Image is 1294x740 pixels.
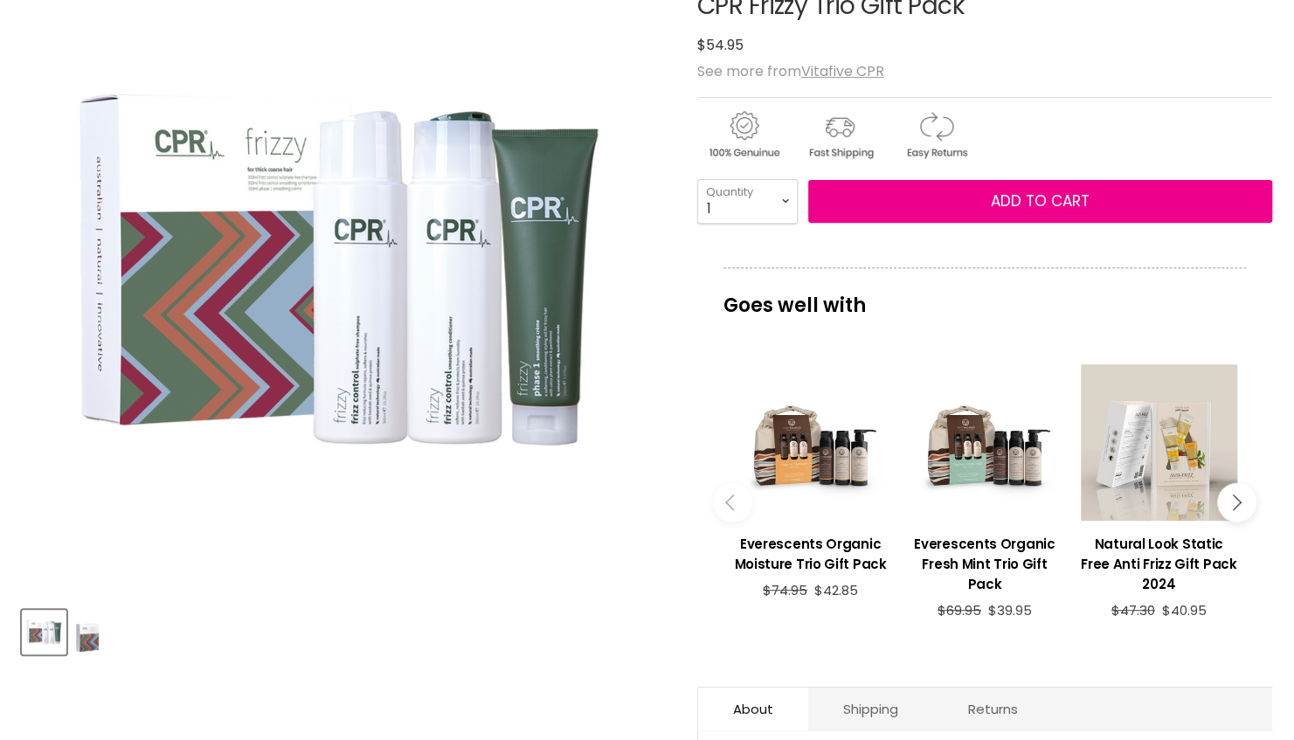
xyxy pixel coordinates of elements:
a: Returns [933,688,1053,730]
a: Vitafive CPR [801,61,884,81]
img: CPR Frizzy Trio Gift Pack [73,612,101,653]
span: $69.95 [938,601,981,619]
img: CPR Frizzy Trio Gift Pack [24,612,65,653]
div: Product thumbnails [19,605,668,654]
img: shipping.gif [793,108,886,162]
button: CPR Frizzy Trio Gift Pack [72,610,103,654]
span: $47.30 [1111,601,1155,619]
h3: Natural Look Static Free Anti Frizz Gift Pack 2024 [1080,534,1236,594]
button: Add to cart [808,180,1272,224]
a: View product:Everescents Organic Fresh Mint Trio Gift Pack [906,521,1062,603]
span: Add to cart [991,190,1090,211]
span: $40.95 [1162,601,1207,619]
img: returns.gif [889,108,982,162]
button: CPR Frizzy Trio Gift Pack [22,610,66,654]
h3: Everescents Organic Moisture Trio Gift Pack [732,534,889,574]
a: About [698,688,808,730]
h3: Everescents Organic Fresh Mint Trio Gift Pack [906,534,1062,594]
span: $54.95 [697,35,744,55]
a: View product:Everescents Organic Moisture Trio Gift Pack [732,521,889,583]
span: $39.95 [988,601,1032,619]
span: $74.95 [763,581,807,599]
button: Gorgias live chat [9,6,61,59]
span: $42.85 [814,581,858,599]
a: View product:Natural Look Static Free Anti Frizz Gift Pack 2024 [1080,521,1236,603]
img: genuine.gif [697,108,790,162]
span: See more from [697,61,884,81]
p: Goes well with [723,267,1246,325]
a: Shipping [808,688,933,730]
select: Quantity [697,179,798,223]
